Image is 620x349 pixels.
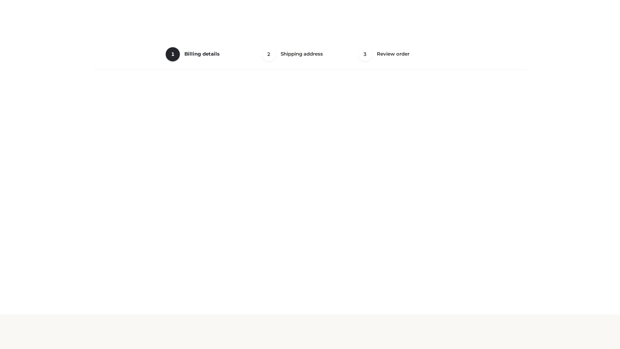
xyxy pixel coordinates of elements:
span: 2 [262,47,276,61]
span: Review order [377,51,409,57]
span: Billing details [184,51,220,57]
span: 3 [358,47,372,61]
span: Shipping address [281,51,323,57]
span: 1 [166,47,180,61]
